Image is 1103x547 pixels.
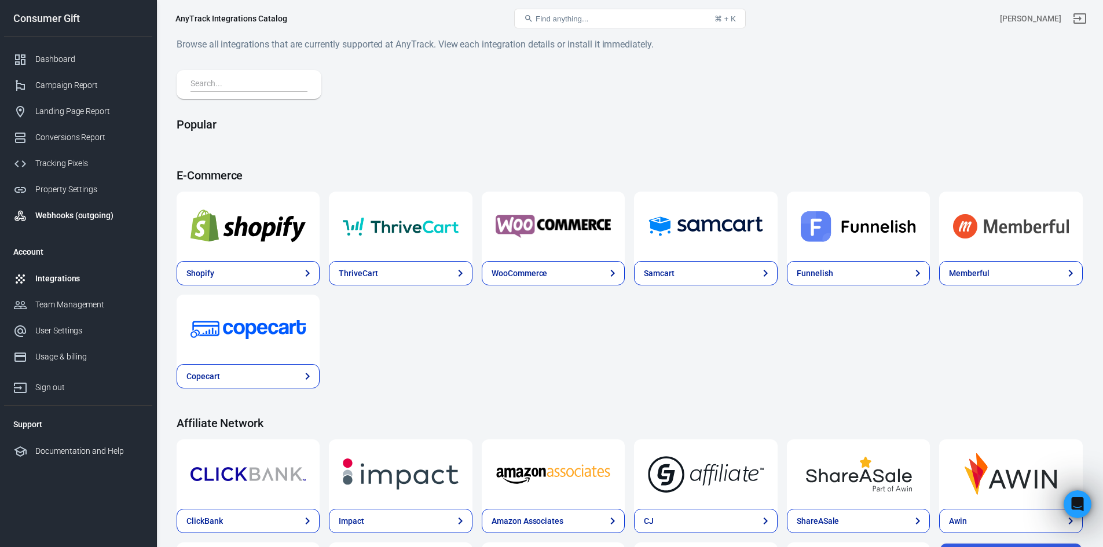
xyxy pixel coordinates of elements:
[787,192,930,261] a: Funnelish
[35,105,143,118] div: Landing Page Report
[4,177,152,203] a: Property Settings
[787,509,930,533] a: ShareASale
[4,238,152,266] li: Account
[714,14,736,23] div: ⌘ + K
[4,124,152,150] a: Conversions Report
[35,183,143,196] div: Property Settings
[4,203,152,229] a: Webhooks (outgoing)
[4,150,152,177] a: Tracking Pixels
[939,192,1082,261] a: Memberful
[4,266,152,292] a: Integrations
[343,205,458,247] img: ThriveCart
[4,318,152,344] a: User Settings
[648,205,763,247] img: Samcart
[190,453,306,495] img: ClickBank
[644,267,675,280] div: Samcart
[4,72,152,98] a: Campaign Report
[190,77,303,92] input: Search...
[939,509,1082,533] a: Awin
[634,509,777,533] a: CJ
[514,9,746,28] button: Find anything...⌘ + K
[177,37,1083,52] h6: Browse all integrations that are currently supported at AnyTrack. View each integration details o...
[787,439,930,509] a: ShareASale
[648,453,763,495] img: CJ
[177,364,320,388] a: Copecart
[4,344,152,370] a: Usage & billing
[35,351,143,363] div: Usage & billing
[339,515,364,527] div: Impact
[4,46,152,72] a: Dashboard
[186,370,220,383] div: Copecart
[343,453,458,495] img: Impact
[35,445,143,457] div: Documentation and Help
[492,515,563,527] div: Amazon Associates
[177,416,1083,430] h4: Affiliate Network
[339,267,378,280] div: ThriveCart
[1064,490,1091,518] iframe: Intercom live chat
[949,267,990,280] div: Memberful
[329,509,472,533] a: Impact
[329,192,472,261] a: ThriveCart
[482,261,625,285] a: WooCommerce
[190,309,306,350] img: Copecart
[35,273,143,285] div: Integrations
[4,13,152,24] div: Consumer Gift
[634,439,777,509] a: CJ
[482,509,625,533] a: Amazon Associates
[177,261,320,285] a: Shopify
[953,205,1068,247] img: Memberful
[35,79,143,91] div: Campaign Report
[35,131,143,144] div: Conversions Report
[177,295,320,364] a: Copecart
[953,453,1068,495] img: Awin
[1000,13,1061,25] div: Account id: juSFbWAb
[35,157,143,170] div: Tracking Pixels
[4,370,152,401] a: Sign out
[482,192,625,261] a: WooCommerce
[939,439,1082,509] a: Awin
[35,299,143,311] div: Team Management
[492,267,547,280] div: WooCommerce
[177,118,1083,131] h4: Popular
[177,439,320,509] a: ClickBank
[644,515,654,527] div: CJ
[801,453,916,495] img: ShareASale
[177,509,320,533] a: ClickBank
[949,515,967,527] div: Awin
[329,439,472,509] a: Impact
[4,292,152,318] a: Team Management
[634,261,777,285] a: Samcart
[186,267,214,280] div: Shopify
[4,98,152,124] a: Landing Page Report
[35,325,143,337] div: User Settings
[797,515,840,527] div: ShareASale
[496,453,611,495] img: Amazon Associates
[177,168,1083,182] h4: E-Commerce
[496,205,611,247] img: WooCommerce
[35,53,143,65] div: Dashboard
[190,205,306,247] img: Shopify
[35,210,143,222] div: Webhooks (outgoing)
[787,261,930,285] a: Funnelish
[329,261,472,285] a: ThriveCart
[1066,5,1094,32] a: Sign out
[797,267,833,280] div: Funnelish
[634,192,777,261] a: Samcart
[4,410,152,438] li: Support
[939,261,1082,285] a: Memberful
[177,192,320,261] a: Shopify
[801,205,916,247] img: Funnelish
[186,515,223,527] div: ClickBank
[35,381,143,394] div: Sign out
[175,13,287,24] div: AnyTrack Integrations Catalog
[482,439,625,509] a: Amazon Associates
[536,14,588,23] span: Find anything...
